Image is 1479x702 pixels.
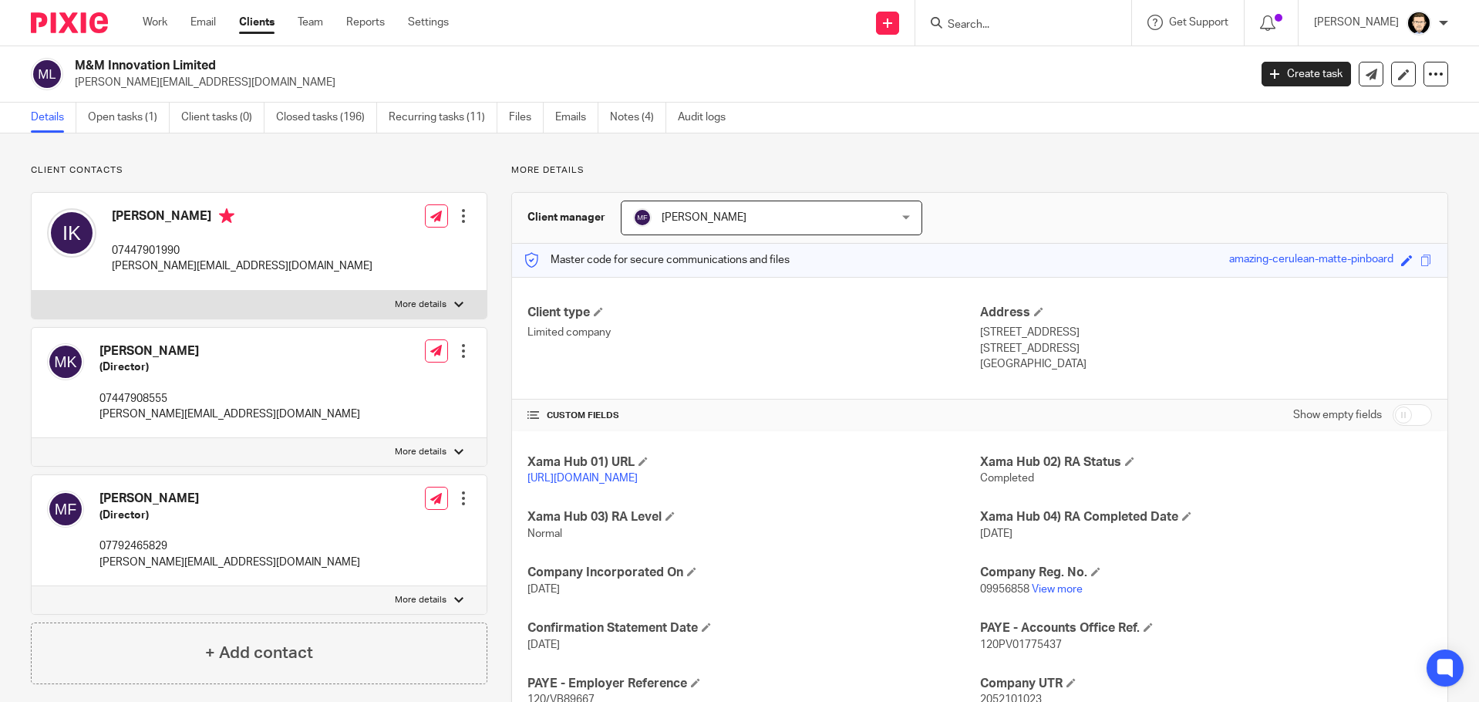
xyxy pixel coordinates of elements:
[31,103,76,133] a: Details
[946,19,1085,32] input: Search
[1032,584,1083,595] a: View more
[346,15,385,30] a: Reports
[678,103,737,133] a: Audit logs
[99,508,360,523] h5: (Director)
[219,208,234,224] i: Primary
[88,103,170,133] a: Open tasks (1)
[1314,15,1399,30] p: [PERSON_NAME]
[99,343,360,359] h4: [PERSON_NAME]
[980,676,1432,692] h4: Company UTR
[112,243,372,258] p: 07447901990
[527,325,979,340] p: Limited company
[527,640,560,650] span: [DATE]
[276,103,377,133] a: Closed tasks (196)
[31,58,63,90] img: svg%3E
[1407,11,1431,35] img: DavidBlack.format_png.resize_200x.png
[99,555,360,570] p: [PERSON_NAME][EMAIL_ADDRESS][DOMAIN_NAME]
[31,12,108,33] img: Pixie
[31,164,487,177] p: Client contacts
[980,341,1432,356] p: [STREET_ADDRESS]
[99,407,360,422] p: [PERSON_NAME][EMAIL_ADDRESS][DOMAIN_NAME]
[395,594,446,606] p: More details
[527,565,979,581] h4: Company Incorporated On
[527,584,560,595] span: [DATE]
[1262,62,1351,86] a: Create task
[408,15,449,30] a: Settings
[662,212,746,223] span: [PERSON_NAME]
[524,252,790,268] p: Master code for secure communications and files
[527,210,605,225] h3: Client manager
[980,509,1432,525] h4: Xama Hub 04) RA Completed Date
[99,359,360,375] h5: (Director)
[1229,251,1393,269] div: amazing-cerulean-matte-pinboard
[99,391,360,407] p: 07447908555
[980,473,1034,484] span: Completed
[75,58,1006,74] h2: M&M Innovation Limited
[980,356,1432,372] p: [GEOGRAPHIC_DATA]
[47,343,84,380] img: svg%3E
[112,258,372,274] p: [PERSON_NAME][EMAIL_ADDRESS][DOMAIN_NAME]
[298,15,323,30] a: Team
[980,454,1432,471] h4: Xama Hub 02) RA Status
[527,473,638,484] a: [URL][DOMAIN_NAME]
[527,454,979,471] h4: Xama Hub 01) URL
[980,325,1432,340] p: [STREET_ADDRESS]
[112,208,372,228] h4: [PERSON_NAME]
[527,410,979,422] h4: CUSTOM FIELDS
[527,676,979,692] h4: PAYE - Employer Reference
[1293,407,1382,423] label: Show empty fields
[633,208,652,227] img: svg%3E
[980,565,1432,581] h4: Company Reg. No.
[47,208,96,258] img: svg%3E
[511,164,1448,177] p: More details
[395,446,446,458] p: More details
[389,103,497,133] a: Recurring tasks (11)
[143,15,167,30] a: Work
[980,620,1432,636] h4: PAYE - Accounts Office Ref.
[980,584,1029,595] span: 09956858
[239,15,275,30] a: Clients
[527,528,562,539] span: Normal
[205,641,313,665] h4: + Add contact
[75,75,1238,90] p: [PERSON_NAME][EMAIL_ADDRESS][DOMAIN_NAME]
[47,491,84,528] img: svg%3E
[980,305,1432,321] h4: Address
[527,305,979,321] h4: Client type
[527,509,979,525] h4: Xama Hub 03) RA Level
[99,491,360,507] h4: [PERSON_NAME]
[555,103,598,133] a: Emails
[181,103,264,133] a: Client tasks (0)
[190,15,216,30] a: Email
[980,528,1012,539] span: [DATE]
[980,640,1062,650] span: 120PV01775437
[527,620,979,636] h4: Confirmation Statement Date
[509,103,544,133] a: Files
[610,103,666,133] a: Notes (4)
[99,538,360,554] p: 07792465829
[1169,17,1228,28] span: Get Support
[395,299,446,311] p: More details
